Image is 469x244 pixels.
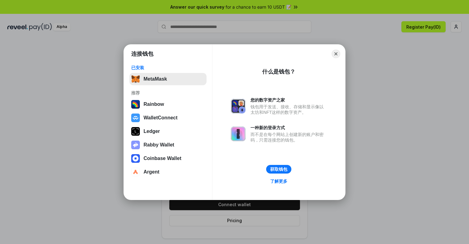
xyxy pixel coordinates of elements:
img: svg+xml,%3Csvg%20width%3D%2228%22%20height%3D%2228%22%20viewBox%3D%220%200%2028%2028%22%20fill%3D... [131,154,140,163]
div: 什么是钱包？ [262,68,295,75]
div: WalletConnect [144,115,178,121]
img: svg+xml,%3Csvg%20fill%3D%22none%22%20height%3D%2233%22%20viewBox%3D%220%200%2035%2033%22%20width%... [131,75,140,83]
img: svg+xml,%3Csvg%20width%3D%2228%22%20height%3D%2228%22%20viewBox%3D%220%200%2028%2028%22%20fill%3D... [131,168,140,176]
img: svg+xml,%3Csvg%20width%3D%2228%22%20height%3D%2228%22%20viewBox%3D%220%200%2028%2028%22%20fill%3D... [131,114,140,122]
button: Ledger [129,125,207,138]
button: Rabby Wallet [129,139,207,151]
h1: 连接钱包 [131,50,153,58]
div: 已安装 [131,65,205,70]
div: Ledger [144,129,160,134]
img: svg+xml,%3Csvg%20width%3D%22120%22%20height%3D%22120%22%20viewBox%3D%220%200%20120%20120%22%20fil... [131,100,140,109]
div: Rabby Wallet [144,142,174,148]
img: svg+xml,%3Csvg%20xmlns%3D%22http%3A%2F%2Fwww.w3.org%2F2000%2Fsvg%22%20fill%3D%22none%22%20viewBox... [231,99,246,114]
button: Close [332,50,340,58]
div: 推荐 [131,90,205,96]
div: 了解更多 [270,178,287,184]
div: MetaMask [144,76,167,82]
img: svg+xml,%3Csvg%20xmlns%3D%22http%3A%2F%2Fwww.w3.org%2F2000%2Fsvg%22%20fill%3D%22none%22%20viewBox... [231,126,246,141]
div: 钱包用于发送、接收、存储和显示像以太坊和NFT这样的数字资产。 [250,104,327,115]
button: Rainbow [129,98,207,110]
button: 获取钱包 [266,165,291,174]
div: 获取钱包 [270,166,287,172]
button: WalletConnect [129,112,207,124]
div: 您的数字资产之家 [250,97,327,103]
a: 了解更多 [266,177,291,185]
img: svg+xml,%3Csvg%20xmlns%3D%22http%3A%2F%2Fwww.w3.org%2F2000%2Fsvg%22%20fill%3D%22none%22%20viewBox... [131,141,140,149]
div: Argent [144,169,160,175]
button: Argent [129,166,207,178]
div: Coinbase Wallet [144,156,181,161]
div: Rainbow [144,102,164,107]
button: MetaMask [129,73,207,85]
div: 一种新的登录方式 [250,125,327,130]
button: Coinbase Wallet [129,152,207,165]
img: svg+xml,%3Csvg%20xmlns%3D%22http%3A%2F%2Fwww.w3.org%2F2000%2Fsvg%22%20width%3D%2228%22%20height%3... [131,127,140,136]
div: 而不是在每个网站上创建新的账户和密码，只需连接您的钱包。 [250,132,327,143]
